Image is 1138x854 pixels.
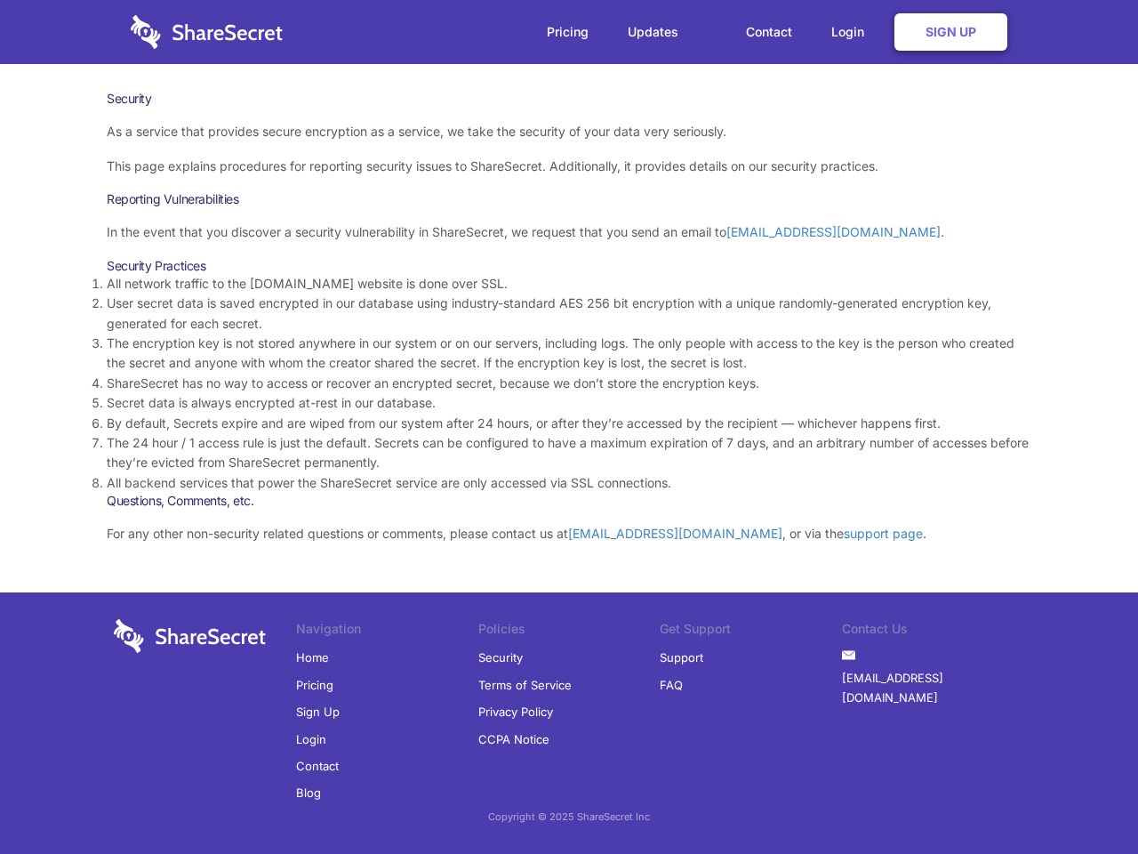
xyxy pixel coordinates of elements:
[529,4,606,60] a: Pricing
[107,91,1031,107] h1: Security
[114,619,266,653] img: logo-wordmark-white-trans-d4663122ce5f474addd5e946df7df03e33cb6a1c49d2221995e7729f52c070b2.svg
[296,779,321,806] a: Blog
[107,258,1031,274] h3: Security Practices
[478,726,549,753] a: CCPA Notice
[107,524,1031,544] p: For any other non-security related questions or comments, please contact us at , or via the .
[296,698,340,725] a: Sign Up
[813,4,891,60] a: Login
[107,374,1031,393] li: ShareSecret has no way to access or recover an encrypted secret, because we don’t store the encry...
[107,222,1031,242] p: In the event that you discover a security vulnerability in ShareSecret, we request that you send ...
[107,393,1031,413] li: Secret data is always encrypted at-rest in our database.
[107,122,1031,141] p: As a service that provides secure encryption as a service, we take the security of your data very...
[107,414,1031,433] li: By default, Secrets expire and are wiped from our system after 24 hours, or after they’re accesse...
[842,665,1024,712] a: [EMAIL_ADDRESS][DOMAIN_NAME]
[107,157,1031,176] p: This page explains procedures for reporting security issues to ShareSecret. Additionally, it prov...
[478,619,661,644] li: Policies
[844,526,923,541] a: support page
[296,644,329,671] a: Home
[296,619,478,644] li: Navigation
[107,191,1031,207] h3: Reporting Vulnerabilities
[296,672,333,698] a: Pricing
[107,294,1031,334] li: User secret data is saved encrypted in our database using industry-standard AES 256 bit encryptio...
[296,726,326,753] a: Login
[478,672,572,698] a: Terms of Service
[296,753,339,779] a: Contact
[726,224,941,239] a: [EMAIL_ADDRESS][DOMAIN_NAME]
[131,15,283,49] img: logo-wordmark-white-trans-d4663122ce5f474addd5e946df7df03e33cb6a1c49d2221995e7729f52c070b2.svg
[478,644,523,671] a: Security
[107,334,1031,374] li: The encryption key is not stored anywhere in our system or on our servers, including logs. The on...
[478,698,553,725] a: Privacy Policy
[107,473,1031,493] li: All backend services that power the ShareSecret service are only accessed via SSL connections.
[107,433,1031,473] li: The 24 hour / 1 access rule is just the default. Secrets can be configured to have a maximum expi...
[660,619,842,644] li: Get Support
[660,644,703,671] a: Support
[842,619,1024,644] li: Contact Us
[728,4,810,60] a: Contact
[660,672,683,698] a: FAQ
[894,13,1007,51] a: Sign Up
[107,274,1031,294] li: All network traffic to the [DOMAIN_NAME] website is done over SSL.
[107,493,1031,509] h3: Questions, Comments, etc.
[568,526,782,541] a: [EMAIL_ADDRESS][DOMAIN_NAME]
